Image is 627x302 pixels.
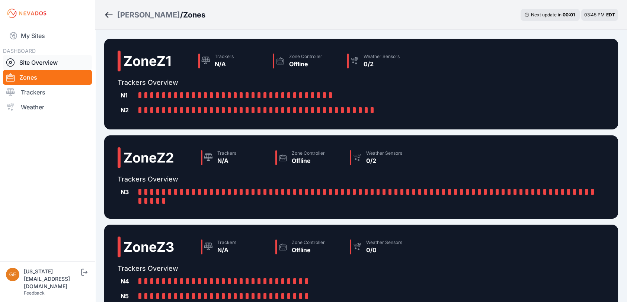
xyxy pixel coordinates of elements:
[121,277,135,286] div: N4
[121,292,135,301] div: N5
[289,54,322,60] div: Zone Controller
[3,55,92,70] a: Site Overview
[198,147,272,168] a: TrackersN/A
[6,268,19,281] img: georgia@bullrockcorp.com
[215,54,234,60] div: Trackers
[366,156,402,165] div: 0/2
[195,51,270,71] a: TrackersN/A
[347,147,421,168] a: Weather Sensors0/2
[104,5,205,25] nav: Breadcrumb
[198,237,272,257] a: TrackersN/A
[606,12,615,17] span: EDT
[292,240,325,245] div: Zone Controller
[217,240,236,245] div: Trackers
[3,100,92,115] a: Weather
[3,70,92,85] a: Zones
[563,12,576,18] div: 00 : 01
[3,48,36,54] span: DASHBOARD
[24,268,80,290] div: [US_STATE][EMAIL_ADDRESS][DOMAIN_NAME]
[584,12,605,17] span: 03:45 PM
[215,60,234,68] div: N/A
[124,150,174,165] h2: Zone Z2
[3,85,92,100] a: Trackers
[217,150,236,156] div: Trackers
[364,60,400,68] div: 0/2
[366,150,402,156] div: Weather Sensors
[118,174,605,184] h2: Trackers Overview
[366,245,402,254] div: 0/0
[292,150,325,156] div: Zone Controller
[118,77,419,88] h2: Trackers Overview
[217,156,236,165] div: N/A
[364,54,400,60] div: Weather Sensors
[124,54,172,68] h2: Zone Z1
[183,10,205,20] h3: Zones
[24,290,45,296] a: Feedback
[292,245,325,254] div: Offline
[217,245,236,254] div: N/A
[124,240,174,254] h2: Zone Z3
[292,156,325,165] div: Offline
[347,237,421,257] a: Weather Sensors0/0
[531,12,562,17] span: Next update in
[6,7,48,19] img: Nevados
[117,10,180,20] a: [PERSON_NAME]
[121,91,135,100] div: N1
[121,106,135,115] div: N2
[3,27,92,45] a: My Sites
[289,60,322,68] div: Offline
[366,240,402,245] div: Weather Sensors
[344,51,419,71] a: Weather Sensors0/2
[118,263,421,274] h2: Trackers Overview
[180,10,183,20] span: /
[121,187,135,196] div: N3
